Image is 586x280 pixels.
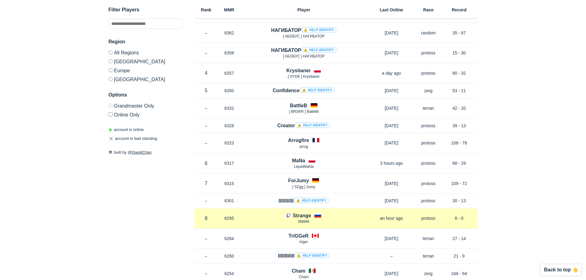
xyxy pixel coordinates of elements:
[109,104,113,108] input: Grandmaster Only
[300,87,335,93] a: ⚠️ Help identify
[218,253,241,259] p: 6260
[367,140,416,146] p: [DATE]
[218,160,241,166] p: 6317
[109,77,113,81] input: [GEOGRAPHIC_DATA]
[441,160,478,166] p: 68 - 29
[367,123,416,129] p: [DATE]
[416,140,441,146] p: protoss
[367,105,416,111] p: [DATE]
[283,54,325,58] span: [ AБОБУC ] НАГИБАТОР
[109,91,182,99] h3: Options
[441,105,478,111] p: 42 - 20
[109,127,144,133] p: account is online
[109,110,182,117] label: Only show accounts currently laddering
[288,137,309,144] h4: Arrogfire
[367,180,416,187] p: [DATE]
[109,150,113,155] span: 🛠
[283,34,325,38] span: [ AБОБУC ] НАГИБАТОР
[195,87,218,94] p: 5
[367,50,416,56] p: [DATE]
[441,70,478,76] p: 80 - 32
[218,70,241,76] p: 6357
[195,140,218,146] p: –
[218,180,241,187] p: 6315
[277,122,330,129] h4: Creator
[416,180,441,187] p: protoss
[441,215,478,221] p: 6 - 0
[109,59,113,63] input: [GEOGRAPHIC_DATA]
[416,123,441,129] p: protoss
[441,180,478,187] p: 109 - 72
[109,136,114,141] span: ☠️
[271,27,337,34] h4: НАГИБАТОР
[441,30,478,36] p: 35 - 67
[301,47,337,53] a: ⚠️ Help identify
[241,8,367,12] h6: Player
[132,150,152,155] a: DavidChan
[195,30,218,36] p: –
[416,160,441,166] p: protoss
[416,30,441,36] p: random
[109,75,182,82] label: [GEOGRAPHIC_DATA]
[218,105,241,111] p: 6332
[416,70,441,76] p: protoss
[441,270,478,277] p: 246 - 94
[195,160,218,167] p: 6
[367,160,416,166] p: 3 hours ago
[286,213,293,218] a: Player is streaming on Twitch
[109,57,182,66] label: [GEOGRAPHIC_DATA]
[278,252,329,259] h4: IIIIIIIIIIII
[218,50,241,56] p: 6358
[271,47,337,54] h4: НАГИБАТОР
[195,50,218,56] p: –
[109,50,113,54] input: All Regions
[218,8,241,12] h6: MMR
[195,253,218,259] p: –
[416,235,441,242] p: terran
[298,219,309,224] span: IlIlIlIlIlIl
[416,215,441,221] p: protoss
[367,8,416,12] h6: Last Online
[441,123,478,129] p: 39 - 13
[367,235,416,242] p: [DATE]
[367,253,416,259] p: –
[109,68,113,72] input: Europe
[195,105,218,111] p: –
[367,30,416,36] p: [DATE]
[273,87,335,94] h4: Confidence
[294,253,330,258] a: ⚠️ Help identify
[279,197,329,204] h4: IlIlIlIlIlI
[288,74,320,79] span: [ SYDE ] Krystianer
[218,30,241,36] p: 6362
[441,198,478,204] p: 30 - 13
[416,8,441,12] h6: Race
[109,6,182,14] h3: Filter Players
[367,198,416,204] p: [DATE]
[367,215,416,221] p: an hour ago
[218,235,241,242] p: 6264
[109,66,182,75] label: Europe
[218,215,241,221] p: 6295
[289,232,309,239] h4: TriGGeR
[289,109,319,114] span: [ BRSKR ] BattleB
[195,215,218,222] p: 8
[109,149,182,156] p: built by @
[109,112,113,116] input: Online Only
[300,240,308,244] span: triger
[218,88,241,94] p: 6350
[195,180,218,187] p: 7
[195,8,218,12] h6: Rank
[441,8,478,12] h6: Record
[544,267,578,272] p: Back to top 👆
[441,88,478,94] p: 53 - 21
[109,38,182,45] h3: Region
[195,69,218,77] p: 4
[109,136,157,142] p: account in bad standing
[292,157,305,164] h4: MaNa
[195,235,218,242] p: –
[294,198,329,203] a: ⚠️ Help identify
[218,270,241,277] p: 6254
[286,213,291,218] img: icon-twitch.7daa0e80.svg
[416,88,441,94] p: zerg
[109,50,182,57] label: All Regions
